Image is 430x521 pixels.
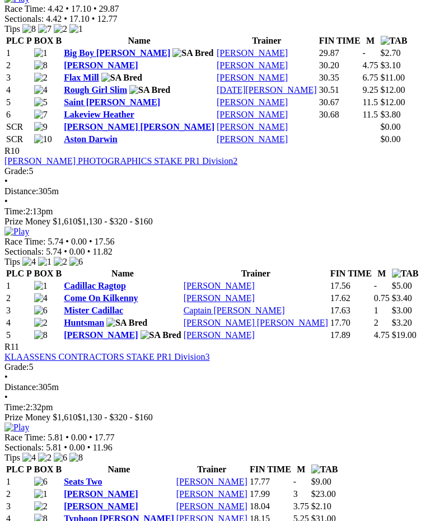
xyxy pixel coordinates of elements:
span: $0.00 [381,134,401,144]
a: [PERSON_NAME] [217,48,288,58]
text: 2 [374,318,378,327]
span: Tips [4,257,20,266]
a: KLAASSENS CONTRACTORS STAKE PR1 Division3 [4,352,209,362]
span: $11.00 [381,73,405,82]
text: 0.75 [374,293,390,303]
a: [PERSON_NAME] [184,293,255,303]
a: [PERSON_NAME] [PERSON_NAME] [184,318,328,327]
td: SCR [6,121,32,133]
a: Rough Girl Slim [64,85,127,95]
img: 1 [34,48,48,58]
span: 0.00 [69,443,85,452]
span: 0.00 [69,247,85,256]
text: 4.75 [374,330,390,340]
td: 1 [6,476,32,487]
span: R11 [4,342,19,351]
img: 1 [34,489,48,499]
span: $1,130 - $320 - $160 [77,412,153,422]
th: FIN TIME [319,35,361,46]
span: • [4,176,8,186]
td: 5 [6,97,32,108]
span: 5.74 [46,247,62,256]
img: 7 [34,110,48,120]
th: Name [63,268,182,279]
span: $3.80 [381,110,401,119]
img: Play [4,227,29,237]
span: Sectionals: [4,247,44,256]
text: 1 [374,306,378,315]
span: BOX [34,269,54,278]
td: 30.68 [319,109,361,120]
a: Come On Kilkenny [64,293,138,303]
img: 6 [34,477,48,487]
span: $9.00 [311,477,331,486]
div: Prize Money $1,610 [4,412,426,423]
th: Trainer [176,464,248,475]
span: $12.00 [381,97,405,107]
span: 5.81 [48,433,63,442]
a: Captain [PERSON_NAME] [184,306,285,315]
span: • [89,433,92,442]
span: B [55,269,62,278]
td: 17.89 [330,330,372,341]
a: [PERSON_NAME] [64,489,138,499]
span: 17.56 [95,237,115,246]
text: 3.75 [293,501,309,511]
span: B [55,36,62,45]
td: 17.70 [330,317,372,328]
img: 2 [34,318,48,328]
img: 5 [34,97,48,107]
td: 2 [6,60,32,71]
a: Flax Mill [64,73,99,82]
a: [PERSON_NAME] [217,73,288,82]
span: PLC [6,464,24,474]
a: Lakeview Heather [64,110,134,119]
td: 30.51 [319,85,361,96]
img: TAB [392,269,419,279]
span: Race Time: [4,4,45,13]
span: $1,130 - $320 - $160 [77,217,153,226]
img: 2 [38,453,52,463]
span: $2.70 [381,48,401,58]
span: • [64,247,67,256]
span: 17.10 [69,14,90,24]
span: P [26,269,32,278]
th: M [362,35,379,46]
span: Race Time: [4,433,45,442]
th: Trainer [216,35,317,46]
td: 3 [6,305,32,316]
span: • [4,372,8,382]
text: 4.75 [363,60,378,70]
img: SA Bred [101,73,142,83]
th: M [373,268,390,279]
td: 2 [6,293,32,304]
a: [PERSON_NAME] [176,489,247,499]
div: Prize Money $1,610 [4,217,426,227]
img: 9 [34,122,48,132]
a: [PERSON_NAME] [PERSON_NAME] [64,122,214,132]
span: BOX [34,464,54,474]
span: P [26,464,32,474]
span: • [89,237,92,246]
a: [PERSON_NAME] [64,501,138,511]
span: $12.00 [381,85,405,95]
th: FIN TIME [249,464,292,475]
td: 17.56 [330,280,372,292]
img: SA Bred [129,85,170,95]
a: [PERSON_NAME] [217,134,288,144]
td: 6 [6,109,32,120]
div: 5 [4,166,426,176]
td: 17.99 [249,489,292,500]
span: 5.74 [48,237,63,246]
div: 5 [4,362,426,372]
td: 17.63 [330,305,372,316]
span: $5.00 [392,281,412,290]
th: M [293,464,310,475]
td: SCR [6,134,32,145]
img: TAB [381,36,408,46]
span: • [4,392,8,402]
td: 30.20 [319,60,361,71]
img: 7 [38,24,52,34]
span: 0.00 [71,433,87,442]
text: - [374,281,377,290]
